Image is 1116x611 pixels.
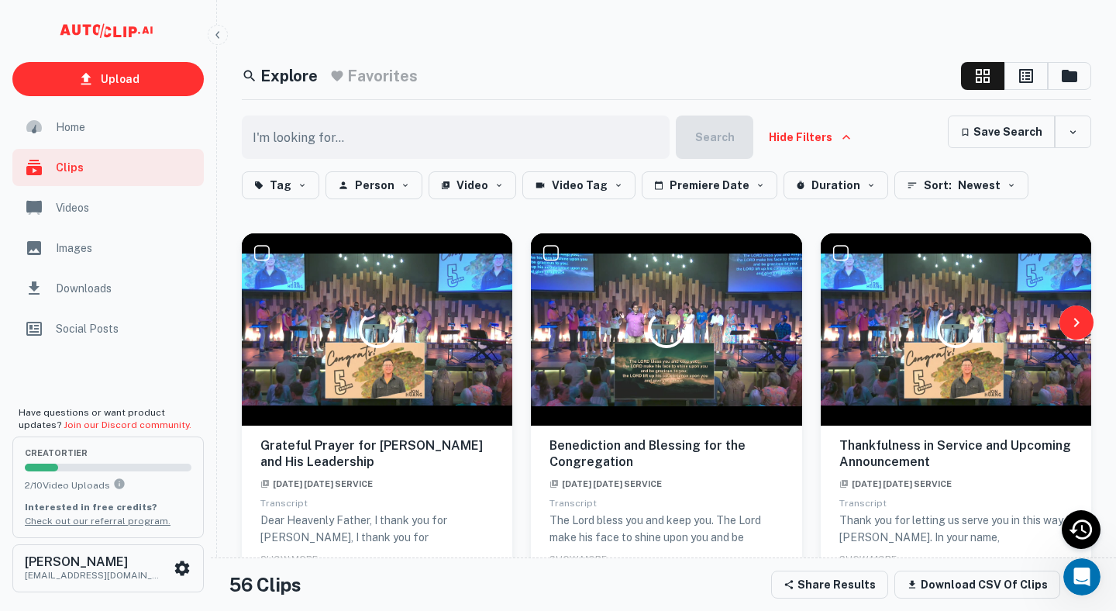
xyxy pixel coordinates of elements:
[56,89,298,154] div: my video has been processing for like 20 hours and it's less than 2 hours in length
[25,286,91,295] div: Fin • 28m ago
[56,159,195,176] span: Clips
[12,109,204,146] a: Home
[12,149,204,186] a: Clips
[894,571,1060,599] button: Download CSV of clips
[25,500,191,514] p: Interested in free credits?
[74,492,86,505] button: Upload attachment
[25,478,191,492] p: 2 / 10 Video Uploads
[12,166,298,318] div: Fin says…
[25,449,191,457] span: creator Tier
[56,280,195,297] span: Downloads
[113,478,126,490] svg: You can upload 10 videos per month on the creator tier. Upgrade to upload more.
[260,475,373,490] a: [DATE] [DATE] Service
[12,310,204,347] a: Social Posts
[12,89,298,166] div: user says…
[549,438,783,471] h6: Benediction and Blessing for the Congregation
[10,6,40,36] button: go back
[243,6,272,36] button: Home
[839,479,952,488] span: [DATE] [DATE] Service
[12,437,204,537] button: creatorTier2/10Video UploadsYou can upload 10 videos per month on the creator tier. Upgrade to up...
[266,486,291,511] button: Send a message…
[19,407,191,430] span: Have questions or want product updates?
[784,171,888,199] button: Duration
[260,479,373,488] span: [DATE] [DATE] Service
[759,116,860,159] button: Hide Filters
[56,240,195,257] span: Images
[242,171,319,199] button: Tag
[549,554,607,564] span: SHOW MORE
[549,498,597,509] span: Transcript
[771,571,888,599] button: Share Results
[25,516,170,526] a: Check out our referral program.
[522,171,635,199] button: Video Tag
[948,116,1055,148] button: Save Search
[839,554,897,564] span: SHOW MORE
[1063,558,1100,595] iframe: Intercom live chat
[642,171,777,199] button: Premiere Date
[839,498,887,509] span: Transcript
[25,175,242,236] div: You’ll get replies here and in your email: ✉️
[75,15,94,26] h1: Fin
[49,492,61,505] button: Gif picker
[68,98,285,144] div: my video has been processing for like 20 hours and it's less than 2 hours in length
[242,116,660,159] input: I'm looking for...
[260,64,318,88] h5: Explore
[25,243,242,274] div: The team will reply as soon as they can.
[101,71,139,88] p: Upload
[549,475,662,490] a: [DATE] [DATE] Service
[429,171,516,199] button: Video
[549,479,662,488] span: [DATE] [DATE] Service
[839,475,952,490] a: [DATE] [DATE] Service
[229,571,301,599] h4: 56 Clips
[24,492,36,505] button: Emoji picker
[958,176,1001,195] span: Newest
[56,320,195,337] span: Social Posts
[56,199,195,216] span: Videos
[12,230,204,267] a: Images
[260,554,318,564] span: SHOW MORE
[325,171,422,199] button: Person
[260,498,308,509] span: Transcript
[924,176,952,195] span: Sort:
[12,166,254,284] div: You’ll get replies here and in your email:✉️[EMAIL_ADDRESS][DOMAIN_NAME]The team will reply as so...
[272,6,300,34] div: Close
[56,119,195,136] span: Home
[894,171,1028,199] button: Sort: Newest
[12,189,204,226] a: Videos
[25,556,164,568] h6: [PERSON_NAME]
[44,9,69,33] img: Profile image for Fin
[260,438,494,471] h6: Grateful Prayer for [PERSON_NAME] and His Leadership
[12,270,204,307] a: Downloads
[12,544,204,592] button: [PERSON_NAME][EMAIL_ADDRESS][DOMAIN_NAME]
[1062,510,1100,549] div: Recent Activity
[25,568,164,582] p: [EMAIL_ADDRESS][DOMAIN_NAME]
[64,419,191,430] a: Join our Discord community.
[13,460,297,486] textarea: Message…
[347,64,418,88] h5: Favorites
[12,62,204,96] a: Upload
[25,206,148,234] b: [EMAIL_ADDRESS][DOMAIN_NAME]
[839,438,1073,471] h6: Thankfulness in Service and Upcoming Announcement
